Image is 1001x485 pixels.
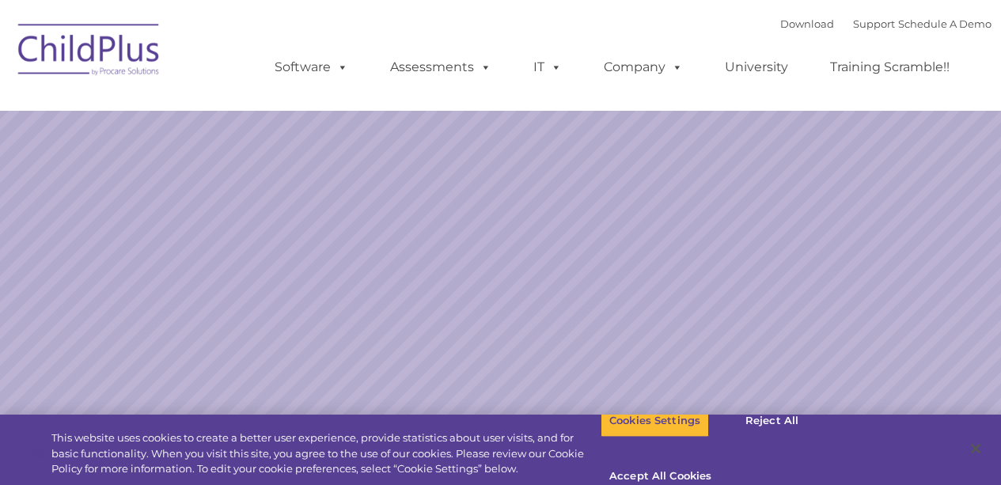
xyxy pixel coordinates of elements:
a: Training Scramble!! [814,51,965,83]
a: Download [780,17,834,30]
a: Company [588,51,699,83]
font: | [780,17,992,30]
a: University [709,51,804,83]
a: Schedule A Demo [898,17,992,30]
a: Assessments [374,51,507,83]
img: ChildPlus by Procare Solutions [10,13,169,92]
a: IT [518,51,578,83]
button: Reject All [722,404,821,438]
button: Cookies Settings [601,404,709,438]
a: Software [259,51,364,83]
button: Close [958,431,993,466]
div: This website uses cookies to create a better user experience, provide statistics about user visit... [51,430,601,477]
a: Support [853,17,895,30]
